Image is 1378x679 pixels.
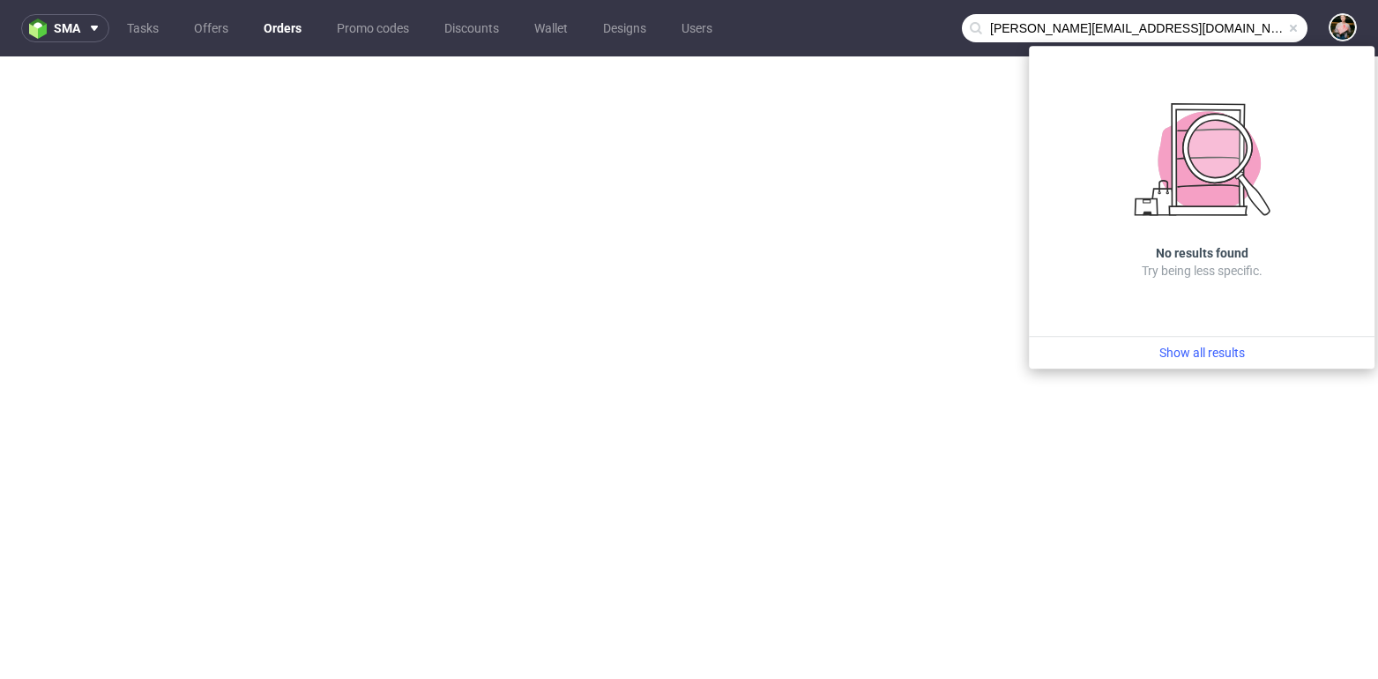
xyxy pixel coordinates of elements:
a: Tasks [116,14,169,42]
h3: No results found [1156,244,1248,262]
a: Discounts [434,14,510,42]
a: Promo codes [326,14,420,42]
a: Offers [183,14,239,42]
a: Users [671,14,723,42]
a: Orders [253,14,312,42]
a: Show all results [1036,344,1367,362]
span: sma [54,22,80,34]
img: logo [29,19,54,39]
p: Try being less specific. [1142,262,1263,280]
img: Marta Tomaszewska [1330,15,1355,40]
a: Wallet [524,14,578,42]
button: sma [21,14,109,42]
a: Designs [592,14,657,42]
